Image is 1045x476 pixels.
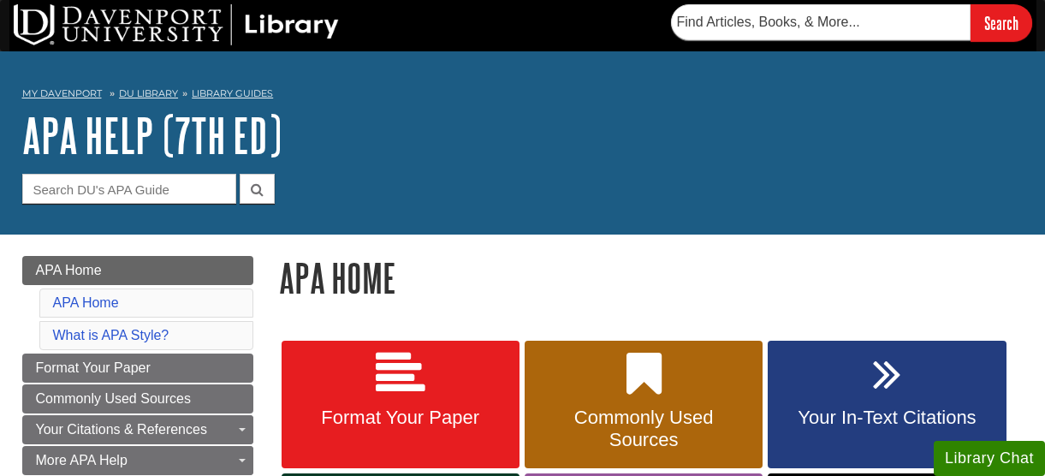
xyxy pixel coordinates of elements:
[22,354,253,383] a: Format Your Paper
[971,4,1032,41] input: Search
[22,86,102,101] a: My Davenport
[671,4,1032,41] form: Searches DU Library's articles, books, and more
[14,4,339,45] img: DU Library
[934,441,1045,476] button: Library Chat
[768,341,1006,469] a: Your In-Text Citations
[671,4,971,40] input: Find Articles, Books, & More...
[119,87,178,99] a: DU Library
[282,341,520,469] a: Format Your Paper
[22,415,253,444] a: Your Citations & References
[22,384,253,414] a: Commonly Used Sources
[279,256,1024,300] h1: APA Home
[53,295,119,310] a: APA Home
[192,87,273,99] a: Library Guides
[781,407,993,429] span: Your In-Text Citations
[22,109,282,162] a: APA Help (7th Ed)
[22,256,253,285] a: APA Home
[22,446,253,475] a: More APA Help
[36,360,151,375] span: Format Your Paper
[36,391,191,406] span: Commonly Used Sources
[22,174,236,204] input: Search DU's APA Guide
[36,263,102,277] span: APA Home
[294,407,507,429] span: Format Your Paper
[53,328,169,342] a: What is APA Style?
[525,341,763,469] a: Commonly Used Sources
[36,453,128,467] span: More APA Help
[537,407,750,451] span: Commonly Used Sources
[22,82,1024,110] nav: breadcrumb
[36,422,207,437] span: Your Citations & References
